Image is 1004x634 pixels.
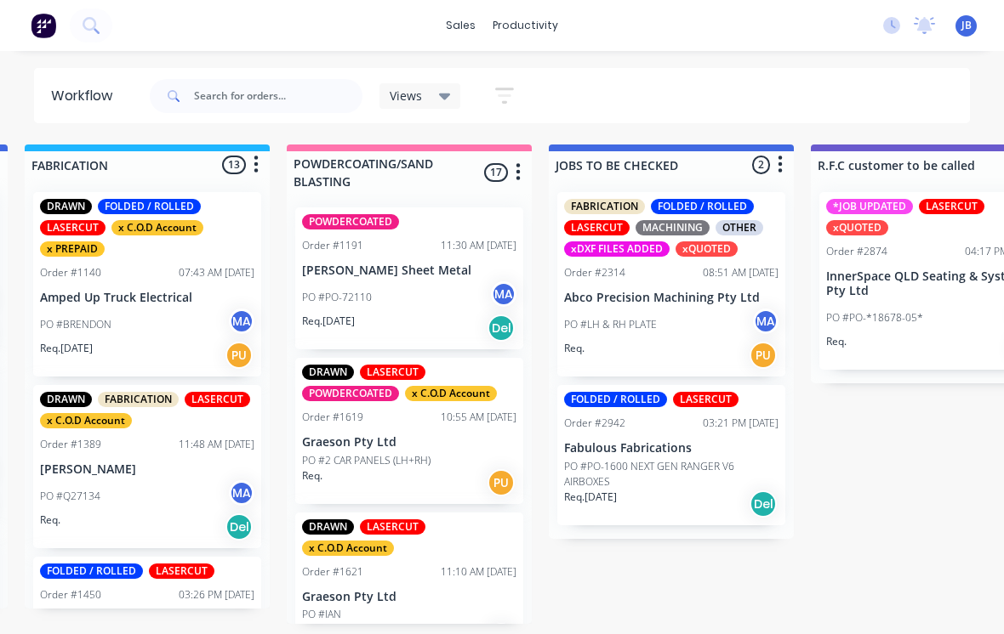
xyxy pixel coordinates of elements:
div: LASERCUT [360,365,425,380]
div: Del [225,513,253,541]
div: LASERCUT [40,220,106,235]
p: PO #Q27134 [40,489,100,504]
div: FABRICATION [98,392,179,407]
div: Del [750,490,777,518]
div: FOLDED / ROLLED [564,392,667,407]
div: DRAWN [302,365,354,380]
div: xDXF FILES ADDED [564,241,670,257]
div: FOLDED / ROLLED [651,199,754,214]
div: LASERCUT [919,199,984,214]
div: FABRICATION [564,199,645,214]
p: PO #PO-1600 NEXT GEN RANGER V6 AIRBOXES [564,459,779,490]
p: Req. [564,341,585,356]
div: MA [229,480,254,506]
div: LASERCUT [185,392,250,407]
p: Fabulous Fabrications [564,441,779,456]
div: 03:21 PM [DATE] [703,416,779,431]
div: *JOB UPDATED [826,199,913,214]
div: MA [753,309,779,334]
div: 03:26 PM [DATE] [179,587,254,603]
div: FOLDED / ROLLED [40,563,143,579]
div: xQUOTED [676,241,738,257]
p: PO #IAN [302,607,341,622]
div: MA [491,281,516,307]
div: 11:10 AM [DATE] [441,564,516,580]
div: 07:43 AM [DATE] [179,265,254,280]
input: Search for orders... [194,79,362,113]
p: Abco Precision Machining Pty Ltd [564,291,779,305]
div: x C.O.D Account [111,220,203,235]
div: Order #1621 [302,564,363,580]
div: Order #1450 [40,587,101,603]
img: Factory [31,13,56,38]
div: Order #1140 [40,265,101,280]
div: FOLDED / ROLLEDLASERCUTOrder #294203:21 PM [DATE]Fabulous FabricationsPO #PO-1600 NEXT GEN RANGER... [557,385,785,525]
div: LASERCUT [564,220,630,235]
div: POWDERCOATEDOrder #119111:30 AM [DATE][PERSON_NAME] Sheet MetalPO #PO-72110MAReq.[DATE]Del [295,207,523,349]
div: PU [488,469,515,496]
p: [PERSON_NAME] [40,462,254,477]
p: Req. [40,512,60,528]
p: Amped Up Truck Electrical [40,291,254,305]
div: Order #2874 [826,244,887,259]
div: FOLDED / ROLLED [98,199,201,214]
div: Order #2942 [564,416,625,431]
div: Workflow [51,86,121,106]
div: x C.O.D Account [405,386,497,401]
p: Req. [DATE] [40,341,93,356]
div: 08:51 AM [DATE] [703,265,779,280]
div: MA [229,309,254,334]
div: sales [437,13,484,38]
div: productivity [484,13,567,38]
div: POWDERCOATED [302,214,399,229]
div: LASERCUT [673,392,739,407]
div: x PREPAID [40,241,105,257]
div: Order #1191 [302,238,363,253]
div: LASERCUT [360,519,425,535]
div: LASERCUT [149,563,214,579]
p: Graeson Pty Ltd [302,590,516,604]
div: DRAWN [40,392,92,407]
div: Order #1619 [302,410,363,425]
div: DRAWNLASERCUTPOWDERCOATEDx C.O.D AccountOrder #161910:55 AM [DATE]Graeson Pty LtdPO #2 CAR PANELS... [295,358,523,504]
div: MACHINING [636,220,710,235]
div: DRAWN [302,519,354,535]
p: [PERSON_NAME] Sheet Metal [302,263,516,278]
div: DRAWN [40,199,92,214]
p: Req. [826,334,847,349]
p: Req. [DATE] [564,490,617,505]
div: 10:55 AM [DATE] [441,410,516,425]
div: POWDERCOATED [302,386,399,401]
p: Graeson Pty Ltd [302,435,516,450]
div: x C.O.D Account [40,413,132,428]
p: PO #PO-*18678-05* [826,310,923,325]
div: Order #2314 [564,265,625,280]
div: xQUOTED [826,220,888,235]
span: JB [961,18,972,33]
div: OTHER [716,220,763,235]
p: PO #2 CAR PANELS (LH+RH) [302,453,431,468]
p: PO #PO-72110 [302,290,372,305]
div: Order #1389 [40,437,101,452]
div: PU [225,342,253,369]
div: PU [750,342,777,369]
div: 11:30 AM [DATE] [441,238,516,253]
div: DRAWNFABRICATIONLASERCUTx C.O.D AccountOrder #138911:48 AM [DATE][PERSON_NAME]PO #Q27134MAReq.Del [33,385,261,548]
div: Del [488,314,515,342]
p: Req. [DATE] [302,314,355,329]
div: 11:48 AM [DATE] [179,437,254,452]
div: FABRICATIONFOLDED / ROLLEDLASERCUTMACHININGOTHERxDXF FILES ADDEDxQUOTEDOrder #231408:51 AM [DATE]... [557,192,785,376]
div: DRAWNFOLDED / ROLLEDLASERCUTx C.O.D Accountx PREPAIDOrder #114007:43 AM [DATE]Amped Up Truck Elec... [33,192,261,376]
span: Views [390,87,422,105]
p: Req. [302,468,322,484]
div: x C.O.D Account [302,541,394,556]
p: PO #BRENDON [40,317,111,332]
p: PO #LH & RH PLATE [564,317,657,332]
